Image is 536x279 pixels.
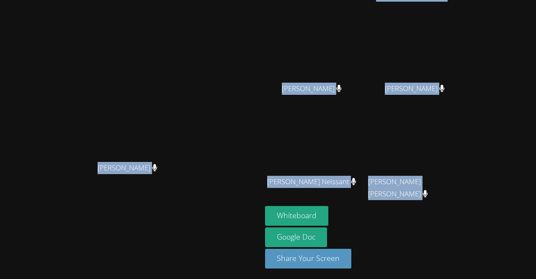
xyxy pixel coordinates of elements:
span: [PERSON_NAME] [385,83,445,95]
span: [PERSON_NAME] Neissant [267,176,356,188]
span: [PERSON_NAME] [98,162,157,174]
button: Whiteboard [265,206,328,226]
span: [PERSON_NAME] [PERSON_NAME] [368,176,461,200]
span: [PERSON_NAME] [282,83,342,95]
a: Google Doc [265,227,327,247]
button: Share Your Screen [265,249,351,269]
